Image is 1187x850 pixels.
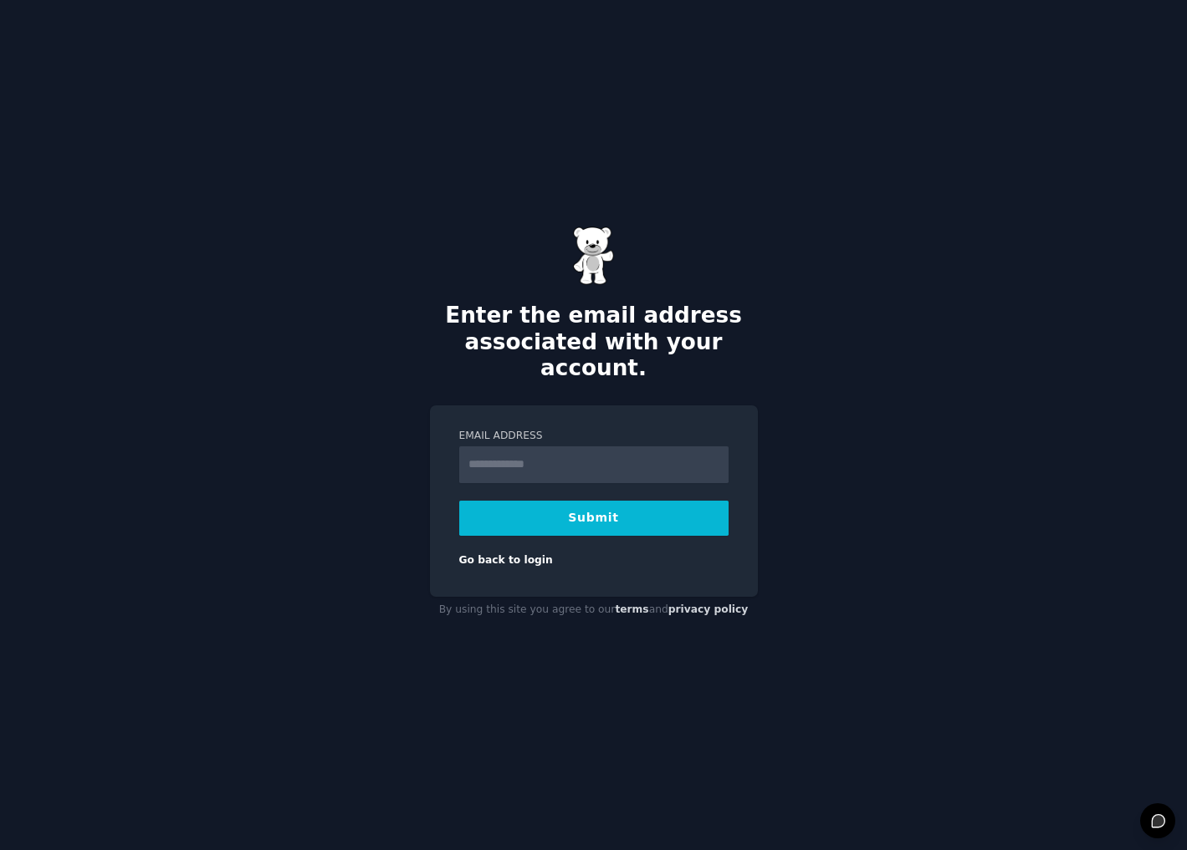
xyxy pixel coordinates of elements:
[459,554,553,566] a: Go back to login
[430,597,758,624] div: By using this site you agree to our and
[668,603,749,615] a: privacy policy
[459,501,729,536] button: Submit
[573,226,615,285] img: Gummy Bear
[459,429,729,444] label: Email Address
[430,303,758,382] h2: Enter the email address associated with your account.
[615,603,648,615] a: terms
